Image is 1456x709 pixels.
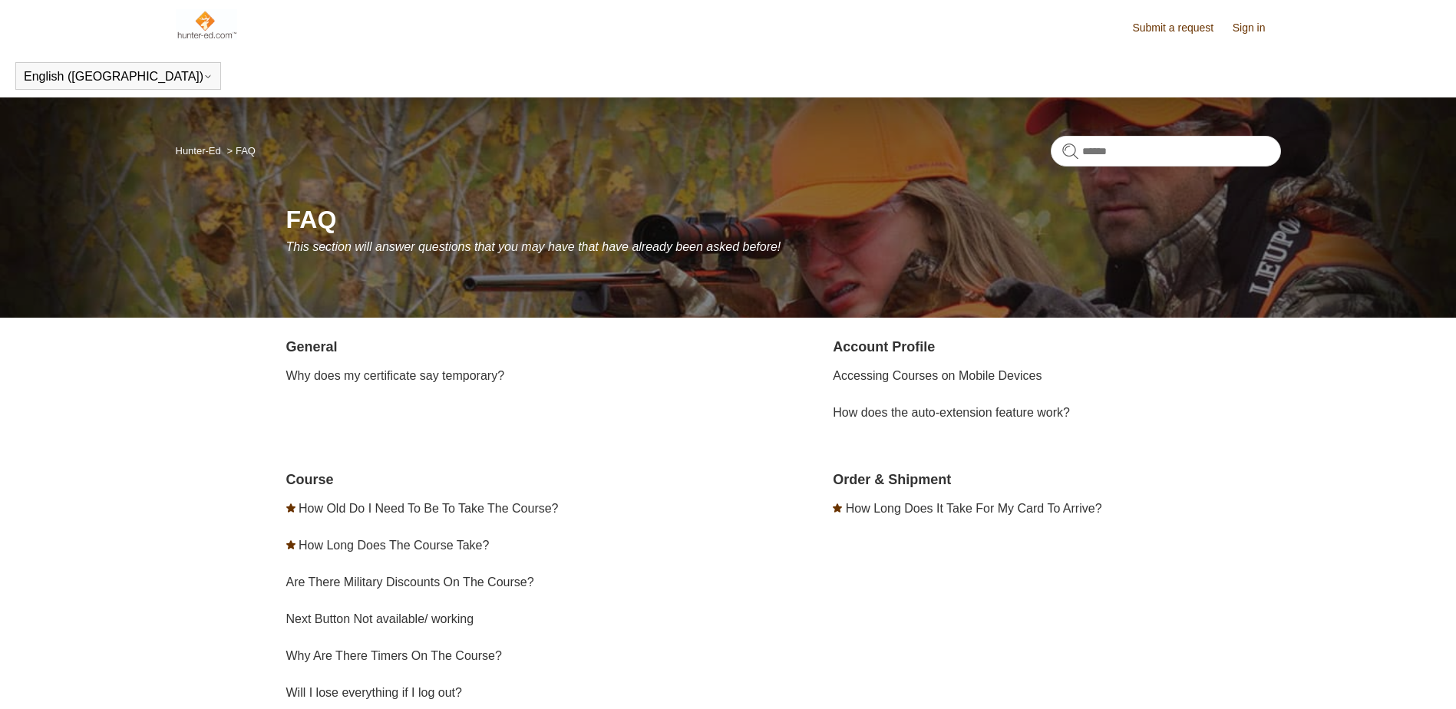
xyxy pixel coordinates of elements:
a: Are There Military Discounts On The Course? [286,575,534,589]
a: Submit a request [1132,20,1229,36]
svg: Promoted article [833,503,842,513]
a: Course [286,472,334,487]
a: How Old Do I Need To Be To Take The Course? [299,502,559,515]
a: How Long Does The Course Take? [299,539,489,552]
h1: FAQ [286,201,1281,238]
a: Order & Shipment [833,472,951,487]
a: Sign in [1233,20,1281,36]
button: English ([GEOGRAPHIC_DATA]) [24,70,213,84]
svg: Promoted article [286,503,295,513]
svg: Promoted article [286,540,295,549]
a: Why Are There Timers On The Course? [286,649,502,662]
a: Why does my certificate say temporary? [286,369,505,382]
a: General [286,339,338,354]
a: How does the auto-extension feature work? [833,406,1070,419]
li: Hunter-Ed [176,145,224,157]
a: Will I lose everything if I log out? [286,686,462,699]
li: FAQ [223,145,256,157]
a: How Long Does It Take For My Card To Arrive? [846,502,1102,515]
a: Hunter-Ed [176,145,221,157]
p: This section will answer questions that you may have that have already been asked before! [286,238,1281,256]
a: Account Profile [833,339,935,354]
img: Hunter-Ed Help Center home page [176,9,238,40]
a: Accessing Courses on Mobile Devices [833,369,1042,382]
a: Next Button Not available/ working [286,612,474,625]
input: Search [1051,136,1281,167]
